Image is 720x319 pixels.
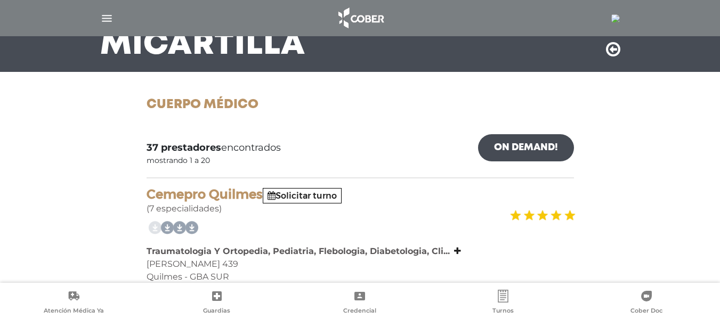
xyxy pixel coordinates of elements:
[492,307,514,316] span: Turnos
[147,187,574,202] h4: Cemepro Quilmes
[203,307,230,316] span: Guardias
[611,14,620,23] img: 7294
[100,12,114,25] img: Cober_menu-lines-white.svg
[575,290,718,317] a: Cober Doc
[147,271,574,283] div: Quilmes - GBA SUR
[147,142,221,153] b: 37 prestadores
[147,97,574,113] h1: Cuerpo Médico
[268,191,337,201] a: Solicitar turno
[630,307,662,316] span: Cober Doc
[44,307,104,316] span: Atención Médica Ya
[478,134,574,161] a: On Demand!
[147,246,450,256] b: Traumatologia Y Ortopedia, Pediatria, Flebologia, Diabetologia, Cli...
[508,203,576,227] img: estrellas_badge.png
[147,258,574,271] div: [PERSON_NAME] 439
[147,187,574,215] div: (7 especialidades)
[288,290,432,317] a: Credencial
[147,141,281,155] span: encontrados
[2,290,145,317] a: Atención Médica Ya
[343,307,376,316] span: Credencial
[147,155,210,166] div: mostrando 1 a 20
[145,290,289,317] a: Guardias
[100,31,305,59] h3: Mi Cartilla
[333,5,389,31] img: logo_cober_home-white.png
[432,290,575,317] a: Turnos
